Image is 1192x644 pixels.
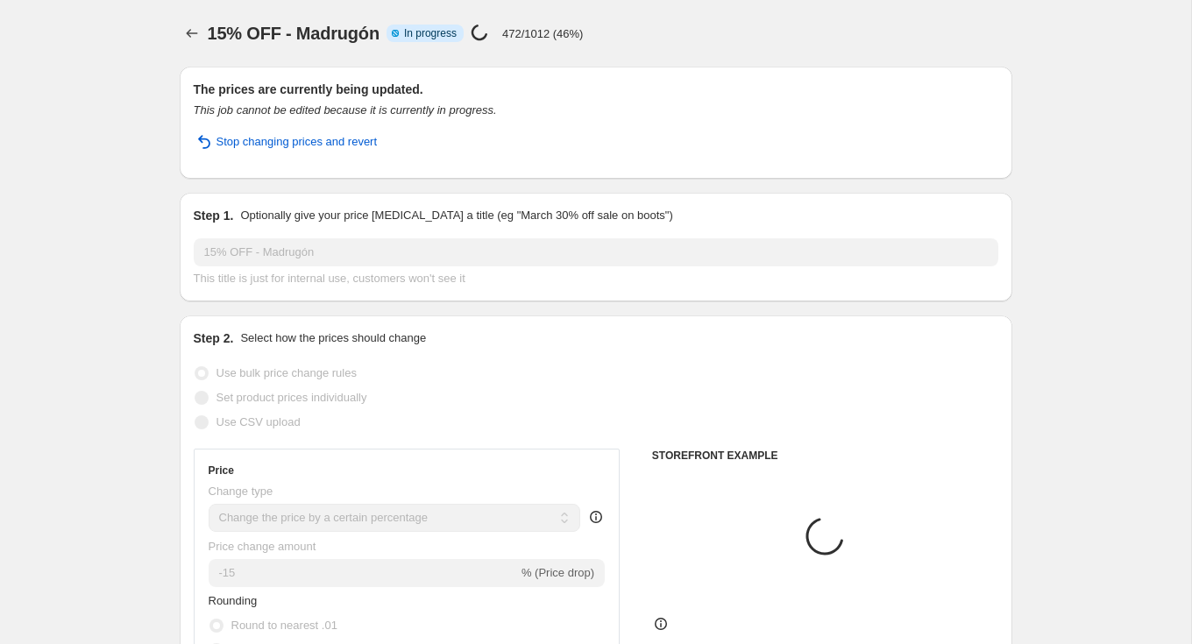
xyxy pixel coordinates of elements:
[183,128,388,156] button: Stop changing prices and revert
[209,485,273,498] span: Change type
[209,540,316,553] span: Price change amount
[194,207,234,224] h2: Step 1.
[652,449,998,463] h6: STOREFRONT EXAMPLE
[194,238,998,266] input: 30% off holiday sale
[194,81,998,98] h2: The prices are currently being updated.
[216,415,301,428] span: Use CSV upload
[216,366,357,379] span: Use bulk price change rules
[209,464,234,478] h3: Price
[194,272,465,285] span: This title is just for internal use, customers won't see it
[240,329,426,347] p: Select how the prices should change
[208,24,380,43] span: 15% OFF - Madrugón
[502,27,584,40] p: 472/1012 (46%)
[231,619,337,632] span: Round to nearest .01
[194,329,234,347] h2: Step 2.
[209,559,518,587] input: -15
[216,133,378,151] span: Stop changing prices and revert
[404,26,457,40] span: In progress
[180,21,204,46] button: Price change jobs
[216,391,367,404] span: Set product prices individually
[240,207,672,224] p: Optionally give your price [MEDICAL_DATA] a title (eg "March 30% off sale on boots")
[194,103,497,117] i: This job cannot be edited because it is currently in progress.
[521,566,594,579] span: % (Price drop)
[587,508,605,526] div: help
[209,594,258,607] span: Rounding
